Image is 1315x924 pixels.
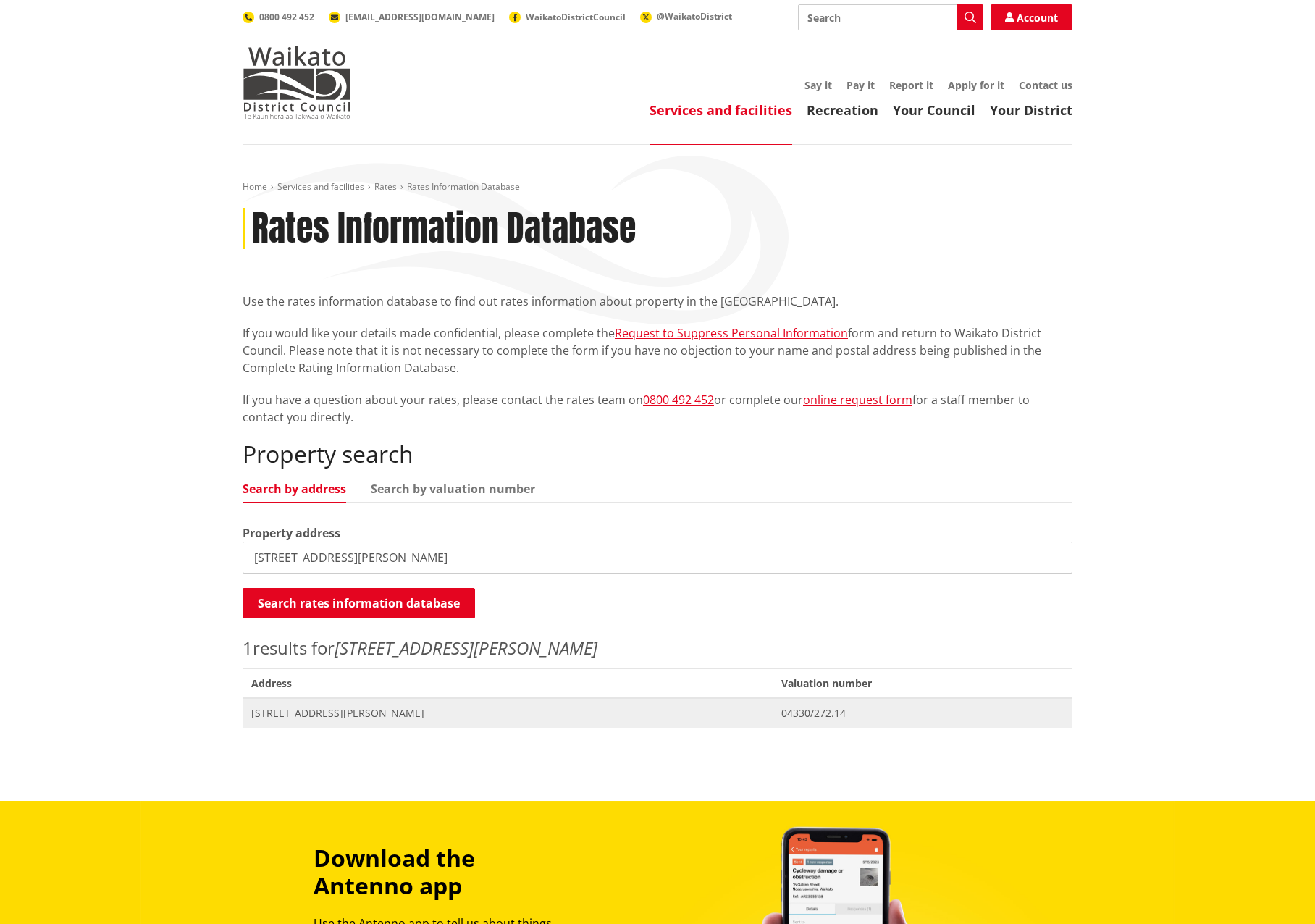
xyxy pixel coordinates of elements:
h1: Rates Information Database [252,208,636,250]
span: 1 [243,636,253,660]
iframe: Messenger Launcher [1248,863,1301,915]
a: Search by valuation number [371,483,535,495]
p: Use the rates information database to find out rates information about property in the [GEOGRAPHI... [243,293,1072,310]
label: Property address [243,524,340,542]
a: Search by address [243,483,346,495]
p: If you would like your details made confidential, please complete the form and return to Waikato ... [243,324,1072,377]
nav: breadcrumb [243,181,1072,193]
h2: Property search [243,440,1072,468]
a: WaikatoDistrictCouncil [509,11,626,23]
a: Request to Suppress Personal Information [615,325,848,341]
button: Search rates information database [243,588,475,618]
a: 0800 492 452 [643,392,714,408]
img: Waikato District Council - Te Kaunihera aa Takiwaa o Waikato [243,46,351,119]
a: Your Council [893,101,975,119]
span: 04330/272.14 [781,706,1064,721]
a: Contact us [1019,78,1072,92]
span: [EMAIL_ADDRESS][DOMAIN_NAME] [345,11,495,23]
a: Recreation [807,101,878,119]
a: Your District [990,101,1072,119]
a: Services and facilities [277,180,364,193]
p: results for [243,635,1072,661]
span: Rates Information Database [407,180,520,193]
a: online request form [803,392,912,408]
em: [STREET_ADDRESS][PERSON_NAME] [335,636,597,660]
a: Report it [889,78,933,92]
a: Apply for it [948,78,1004,92]
a: [STREET_ADDRESS][PERSON_NAME] 04330/272.14 [243,698,1072,728]
a: [EMAIL_ADDRESS][DOMAIN_NAME] [329,11,495,23]
a: Home [243,180,267,193]
a: @WaikatoDistrict [640,10,732,22]
span: Address [243,668,773,698]
a: Say it [804,78,832,92]
span: WaikatoDistrictCouncil [526,11,626,23]
input: e.g. Duke Street NGARUAWAHIA [243,542,1072,574]
span: Valuation number [773,668,1072,698]
h3: Download the Antenno app [314,844,576,900]
p: If you have a question about your rates, please contact the rates team on or complete our for a s... [243,391,1072,426]
span: [STREET_ADDRESS][PERSON_NAME] [251,706,764,721]
span: @WaikatoDistrict [657,10,732,22]
span: 0800 492 452 [259,11,314,23]
a: Rates [374,180,397,193]
a: Services and facilities [650,101,792,119]
input: Search input [798,4,983,30]
a: 0800 492 452 [243,11,314,23]
a: Account [991,4,1072,30]
a: Pay it [846,78,875,92]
